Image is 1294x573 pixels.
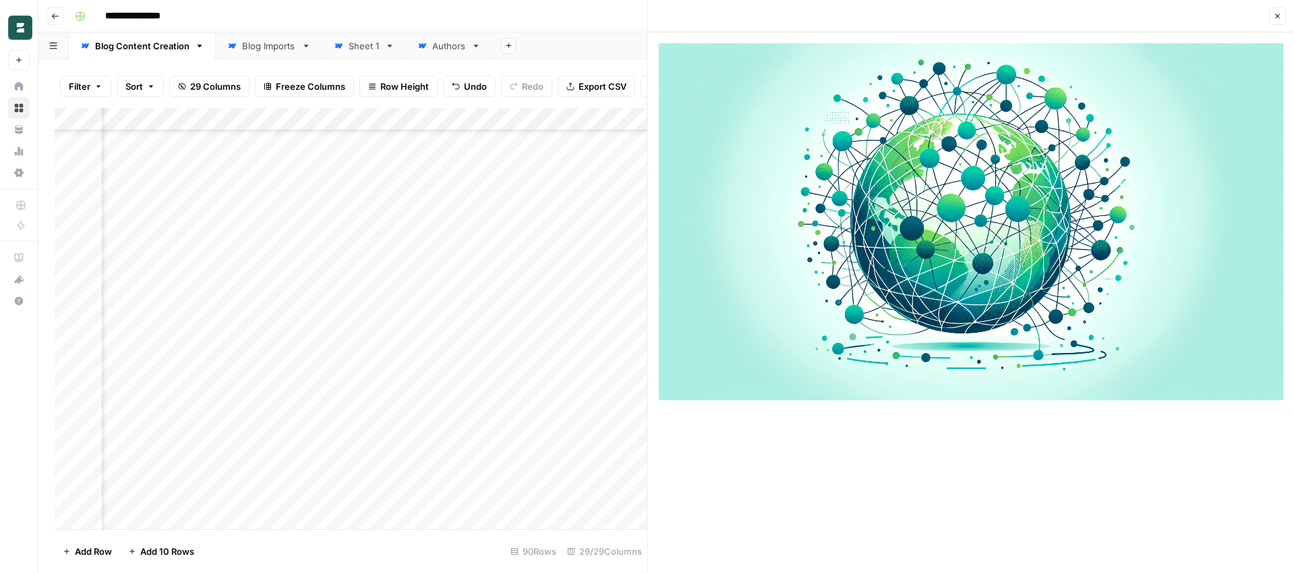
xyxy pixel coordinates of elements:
button: Export CSV [558,76,635,97]
div: Authors [432,39,466,53]
span: Redo [522,80,543,93]
a: Sheet 1 [322,32,406,59]
div: What's new? [9,269,29,290]
span: Add 10 Rows [140,545,194,558]
a: Settings [8,162,30,184]
span: Sort [125,80,143,93]
img: Borderless Logo [8,16,32,40]
div: 29/29 Columns [562,541,647,562]
a: Usage [8,140,30,162]
a: Authors [406,32,492,59]
div: Sheet 1 [349,39,380,53]
button: 29 Columns [169,76,249,97]
span: Row Height [380,80,429,93]
button: Row Height [359,76,438,97]
button: Help + Support [8,290,30,312]
button: Redo [501,76,552,97]
button: What's new? [8,269,30,290]
button: Workspace: Borderless [8,11,30,45]
span: Filter [69,80,90,93]
span: Freeze Columns [276,80,345,93]
span: 29 Columns [190,80,241,93]
button: Add 10 Rows [120,541,202,562]
a: Blog Content Creation [69,32,216,59]
button: Undo [443,76,496,97]
div: Blog Imports [242,39,296,53]
a: Home [8,76,30,97]
img: Row/Cell [659,43,1284,400]
button: Sort [117,76,164,97]
div: 90 Rows [505,541,562,562]
button: Filter [60,76,111,97]
div: Blog Content Creation [95,39,189,53]
span: Export CSV [579,80,626,93]
button: Freeze Columns [255,76,354,97]
button: Add Row [55,541,120,562]
span: Undo [464,80,487,93]
span: Add Row [75,545,112,558]
a: AirOps Academy [8,247,30,269]
a: Blog Imports [216,32,322,59]
a: Your Data [8,119,30,140]
a: Browse [8,97,30,119]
